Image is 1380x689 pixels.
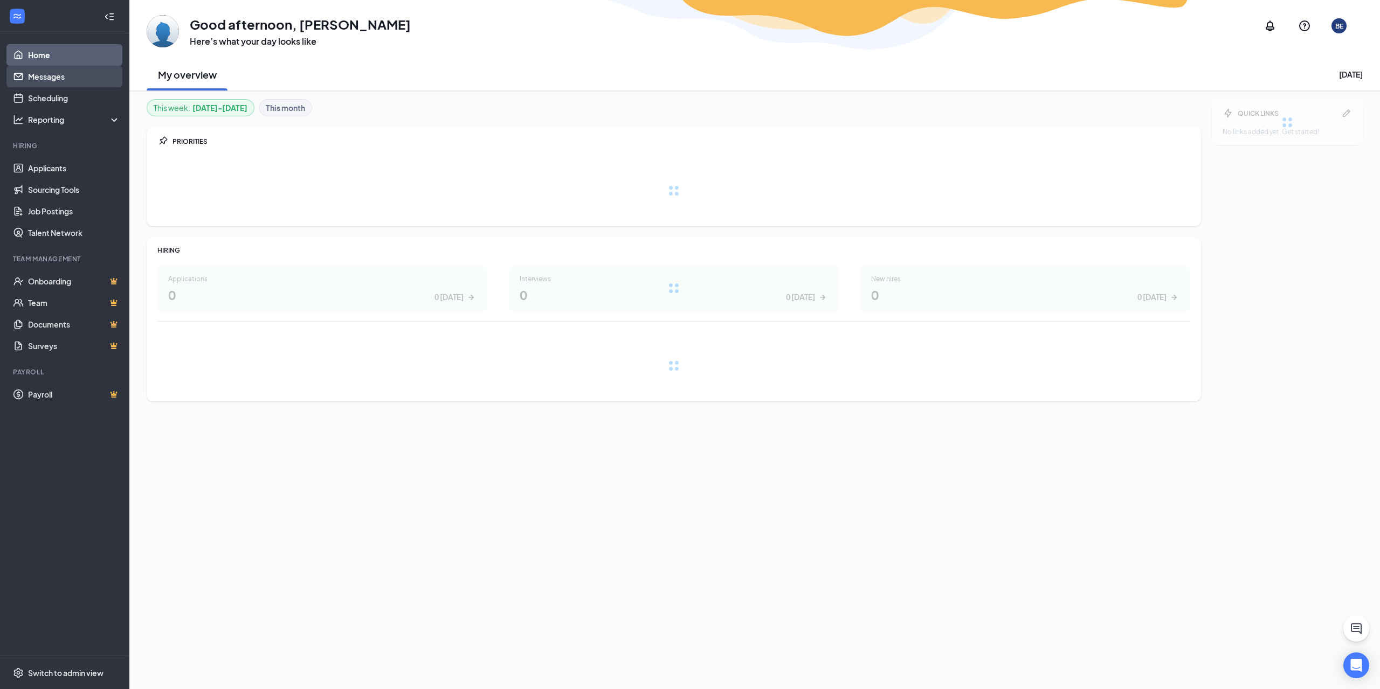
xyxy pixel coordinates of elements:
[13,367,118,377] div: Payroll
[28,292,120,314] a: TeamCrown
[157,136,168,147] svg: Pin
[13,667,24,678] svg: Settings
[13,114,24,125] svg: Analysis
[172,137,1190,146] div: PRIORITIES
[190,15,411,33] h1: Good afternoon, [PERSON_NAME]
[1339,69,1363,80] div: [DATE]
[12,11,23,22] svg: WorkstreamLogo
[28,335,120,357] a: SurveysCrown
[192,102,247,114] b: [DATE] - [DATE]
[1298,19,1311,32] svg: QuestionInfo
[28,114,121,125] div: Reporting
[28,87,120,109] a: Scheduling
[28,66,120,87] a: Messages
[266,102,305,114] b: This month
[1335,22,1343,31] div: BE
[28,384,120,405] a: PayrollCrown
[28,270,120,292] a: OnboardingCrown
[13,141,118,150] div: Hiring
[1343,652,1369,678] div: Open Intercom Messenger
[28,222,120,243] a: Talent Network
[147,15,179,47] img: Brendan Ellis
[28,200,120,222] a: Job Postings
[28,44,120,66] a: Home
[1350,622,1363,635] svg: ChatActive
[28,314,120,335] a: DocumentsCrown
[190,36,411,47] h3: Here’s what your day looks like
[28,667,103,678] div: Switch to admin view
[28,157,120,179] a: Applicants
[104,11,115,22] svg: Collapse
[13,254,118,263] div: Team Management
[158,68,217,81] h2: My overview
[1343,616,1369,642] button: ChatActive
[28,179,120,200] a: Sourcing Tools
[154,102,247,114] div: This week :
[1264,19,1276,32] svg: Notifications
[157,246,1190,255] div: HIRING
